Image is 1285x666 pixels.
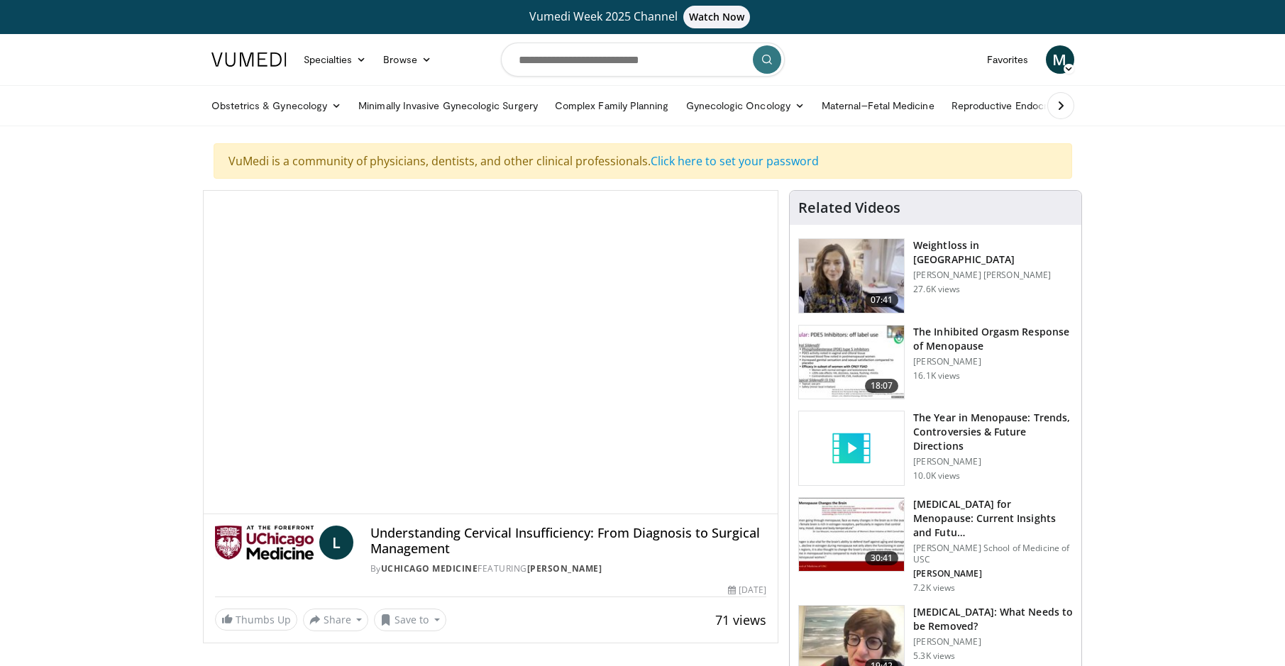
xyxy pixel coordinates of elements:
[375,45,440,74] a: Browse
[683,6,751,28] span: Watch Now
[319,526,353,560] a: L
[799,239,904,313] img: 9983fed1-7565-45be-8934-aef1103ce6e2.150x105_q85_crop-smart_upscale.jpg
[214,6,1072,28] a: Vumedi Week 2025 ChannelWatch Now
[913,325,1073,353] h3: The Inhibited Orgasm Response of Menopause
[214,143,1072,179] div: VuMedi is a community of physicians, dentists, and other clinical professionals.
[728,584,766,596] div: [DATE]
[913,356,1073,367] p: [PERSON_NAME]
[865,379,899,393] span: 18:07
[303,609,369,631] button: Share
[913,238,1073,267] h3: Weightloss in [GEOGRAPHIC_DATA]
[913,497,1073,540] h3: [MEDICAL_DATA] for Menopause: Current Insights and Futu…
[913,470,960,482] p: 10.0K views
[913,605,1073,633] h3: [MEDICAL_DATA]: What Needs to be Removed?
[913,650,955,662] p: 5.3K views
[350,91,546,120] a: Minimally Invasive Gynecologic Surgery
[215,526,314,560] img: UChicago Medicine
[799,326,904,399] img: 283c0f17-5e2d-42ba-a87c-168d447cdba4.150x105_q85_crop-smart_upscale.jpg
[798,238,1073,313] a: 07:41 Weightloss in [GEOGRAPHIC_DATA] [PERSON_NAME] [PERSON_NAME] 27.6K views
[913,270,1073,281] p: [PERSON_NAME] [PERSON_NAME]
[546,91,678,120] a: Complex Family Planning
[913,543,1073,565] p: [PERSON_NAME] School of Medicine of USC
[865,551,899,565] span: 30:41
[203,91,351,120] a: Obstetrics & Gynecology
[211,52,287,67] img: VuMedi Logo
[501,43,785,77] input: Search topics, interventions
[813,91,943,120] a: Maternal–Fetal Medicine
[978,45,1037,74] a: Favorites
[295,45,375,74] a: Specialties
[913,370,960,382] p: 16.1K views
[865,293,899,307] span: 07:41
[370,562,767,575] div: By FEATURING
[799,411,904,485] img: video_placeholder_short.svg
[913,456,1073,467] p: [PERSON_NAME]
[527,562,602,575] a: [PERSON_NAME]
[798,325,1073,400] a: 18:07 The Inhibited Orgasm Response of Menopause [PERSON_NAME] 16.1K views
[374,609,446,631] button: Save to
[370,526,767,556] h4: Understanding Cervical Insufficiency: From Diagnosis to Surgical Management
[678,91,813,120] a: Gynecologic Oncology
[913,582,955,594] p: 7.2K views
[651,153,819,169] a: Click here to set your password
[715,611,766,628] span: 71 views
[913,284,960,295] p: 27.6K views
[798,497,1073,594] a: 30:41 [MEDICAL_DATA] for Menopause: Current Insights and Futu… [PERSON_NAME] School of Medicine o...
[215,609,297,631] a: Thumbs Up
[913,636,1073,648] p: [PERSON_NAME]
[913,411,1073,453] h3: The Year in Menopause: Trends, Controversies & Future Directions
[1046,45,1074,74] a: M
[381,562,478,575] a: UChicago Medicine
[913,568,1073,579] p: [PERSON_NAME]
[798,411,1073,486] a: The Year in Menopause: Trends, Controversies & Future Directions [PERSON_NAME] 10.0K views
[798,199,900,216] h4: Related Videos
[799,498,904,572] img: 47271b8a-94f4-49c8-b914-2a3d3af03a9e.150x105_q85_crop-smart_upscale.jpg
[204,191,778,514] video-js: Video Player
[943,91,1181,120] a: Reproductive Endocrinology & [MEDICAL_DATA]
